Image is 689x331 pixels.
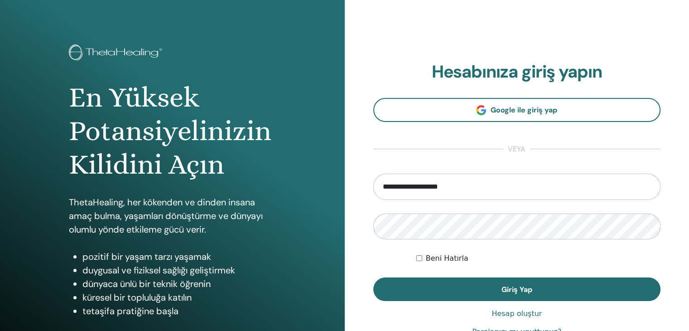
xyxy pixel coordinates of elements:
[82,291,276,304] li: küresel bir topluluğa katılın
[503,144,530,155] span: veya
[491,308,542,319] a: Hesap oluştur
[82,277,276,291] li: dünyaca ünlü bir teknik öğrenin
[82,304,276,318] li: tetaşifa pratiğine başla
[426,253,468,264] label: Beni Hatırla
[501,285,532,294] span: Giriş Yap
[416,253,660,264] div: Keep me authenticated indefinitely or until I manually logout
[82,250,276,263] li: pozitif bir yaşam tarzı yaşamak
[373,62,661,83] h2: Hesabınıza giriş yapın
[373,98,661,122] a: Google ile giriş yap
[69,81,276,182] h1: En Yüksek Potansiyelinizin Kilidini Açın
[69,195,276,236] p: ThetaHealing, her kökenden ve dinden insana amaç bulma, yaşamları dönüştürme ve dünyayı olumlu yö...
[82,263,276,277] li: duygusal ve fiziksel sağlığı geliştirmek
[373,277,661,301] button: Giriş Yap
[491,105,557,115] span: Google ile giriş yap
